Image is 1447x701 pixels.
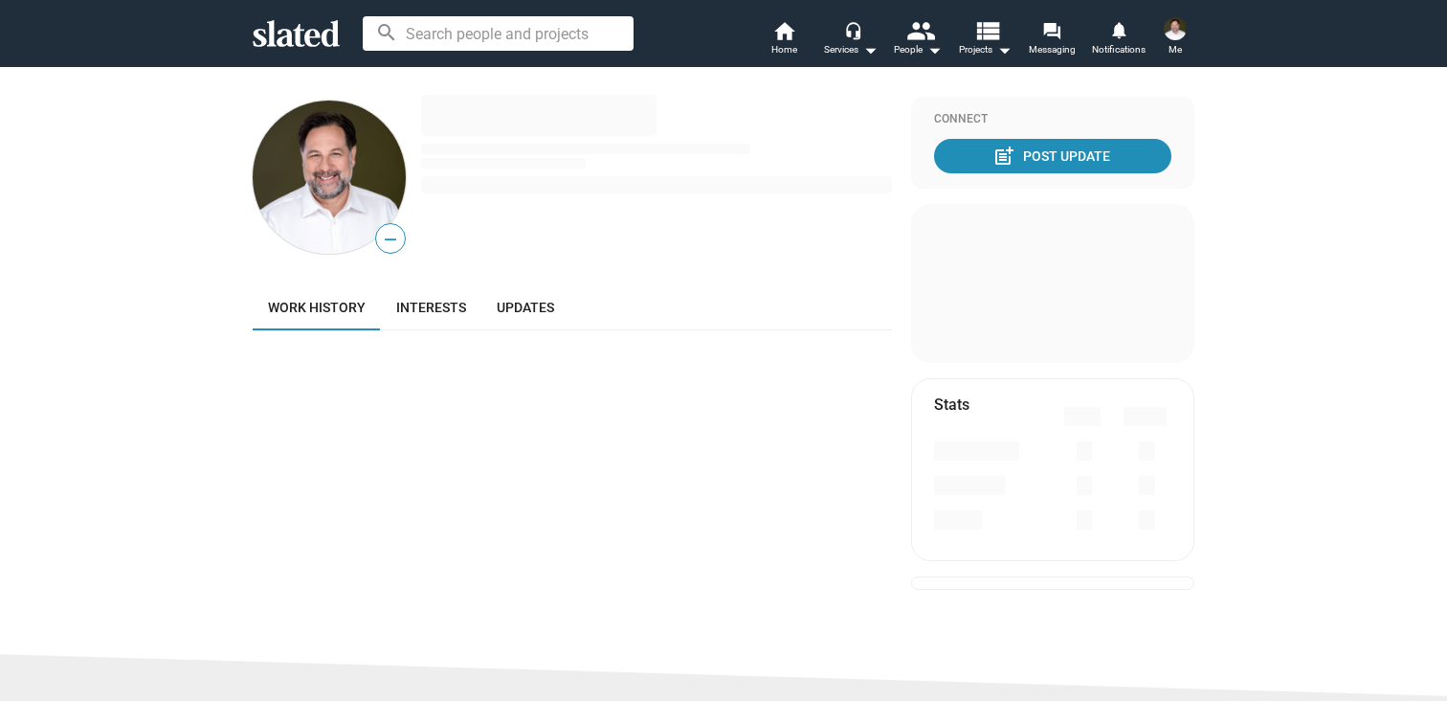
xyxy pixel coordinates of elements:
[1029,38,1076,61] span: Messaging
[381,284,481,330] a: Interests
[1109,20,1127,38] mat-icon: notifications
[858,38,881,61] mat-icon: arrow_drop_down
[923,38,946,61] mat-icon: arrow_drop_down
[844,21,861,38] mat-icon: headset_mic
[1085,19,1152,61] a: Notifications
[992,38,1015,61] mat-icon: arrow_drop_down
[363,16,634,51] input: Search people and projects
[996,139,1110,173] div: Post Update
[750,19,817,61] a: Home
[497,300,554,315] span: Updates
[771,38,797,61] span: Home
[481,284,569,330] a: Updates
[824,38,878,61] div: Services
[396,300,466,315] span: Interests
[268,300,366,315] span: Work history
[1092,38,1146,61] span: Notifications
[906,16,934,44] mat-icon: people
[253,284,381,330] a: Work history
[1042,21,1060,39] mat-icon: forum
[951,19,1018,61] button: Projects
[934,112,1171,127] div: Connect
[1152,13,1198,63] button: Brian Craig HinderbergerMe
[934,395,969,415] mat-card-title: Stats
[772,19,795,42] mat-icon: home
[959,38,1012,61] span: Projects
[894,38,942,61] div: People
[884,19,951,61] button: People
[1164,17,1187,40] img: Brian Craig Hinderberger
[992,145,1015,168] mat-icon: post_add
[376,227,405,252] span: —
[1169,38,1182,61] span: Me
[934,139,1171,173] button: Post Update
[817,19,884,61] button: Services
[973,16,1001,44] mat-icon: view_list
[1018,19,1085,61] a: Messaging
